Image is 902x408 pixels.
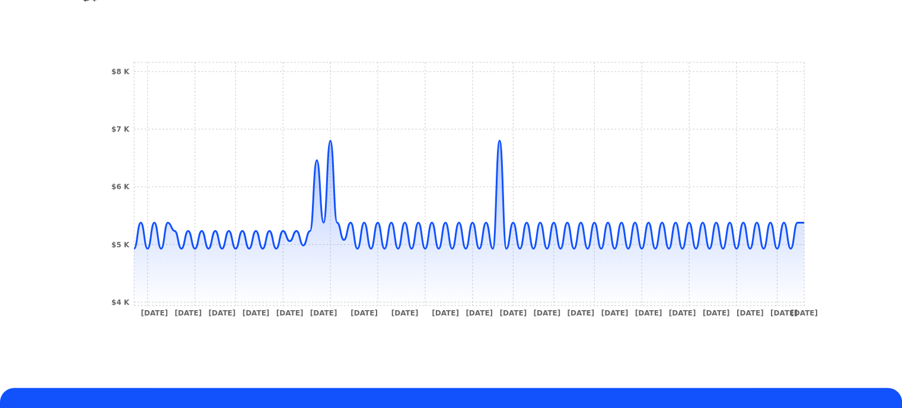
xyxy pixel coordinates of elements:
tspan: [DATE] [702,309,729,317]
tspan: [DATE] [242,309,269,317]
tspan: [DATE] [141,309,168,317]
tspan: [DATE] [276,309,303,317]
tspan: [DATE] [391,309,418,317]
tspan: [DATE] [668,309,696,317]
tspan: [DATE] [208,309,235,317]
tspan: [DATE] [310,309,337,317]
tspan: $6 K [111,183,129,191]
tspan: [DATE] [791,309,818,317]
tspan: $5 K [111,240,129,248]
tspan: [DATE] [533,309,560,317]
tspan: $4 K [111,298,129,307]
tspan: [DATE] [601,309,628,317]
tspan: [DATE] [635,309,662,317]
tspan: [DATE] [466,309,493,317]
tspan: $8 K [111,68,129,76]
tspan: $7 K [111,125,129,133]
tspan: [DATE] [174,309,202,317]
tspan: [DATE] [567,309,594,317]
tspan: [DATE] [770,309,797,317]
tspan: [DATE] [736,309,763,317]
tspan: [DATE] [432,309,459,317]
tspan: [DATE] [350,309,378,317]
tspan: [DATE] [499,309,527,317]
